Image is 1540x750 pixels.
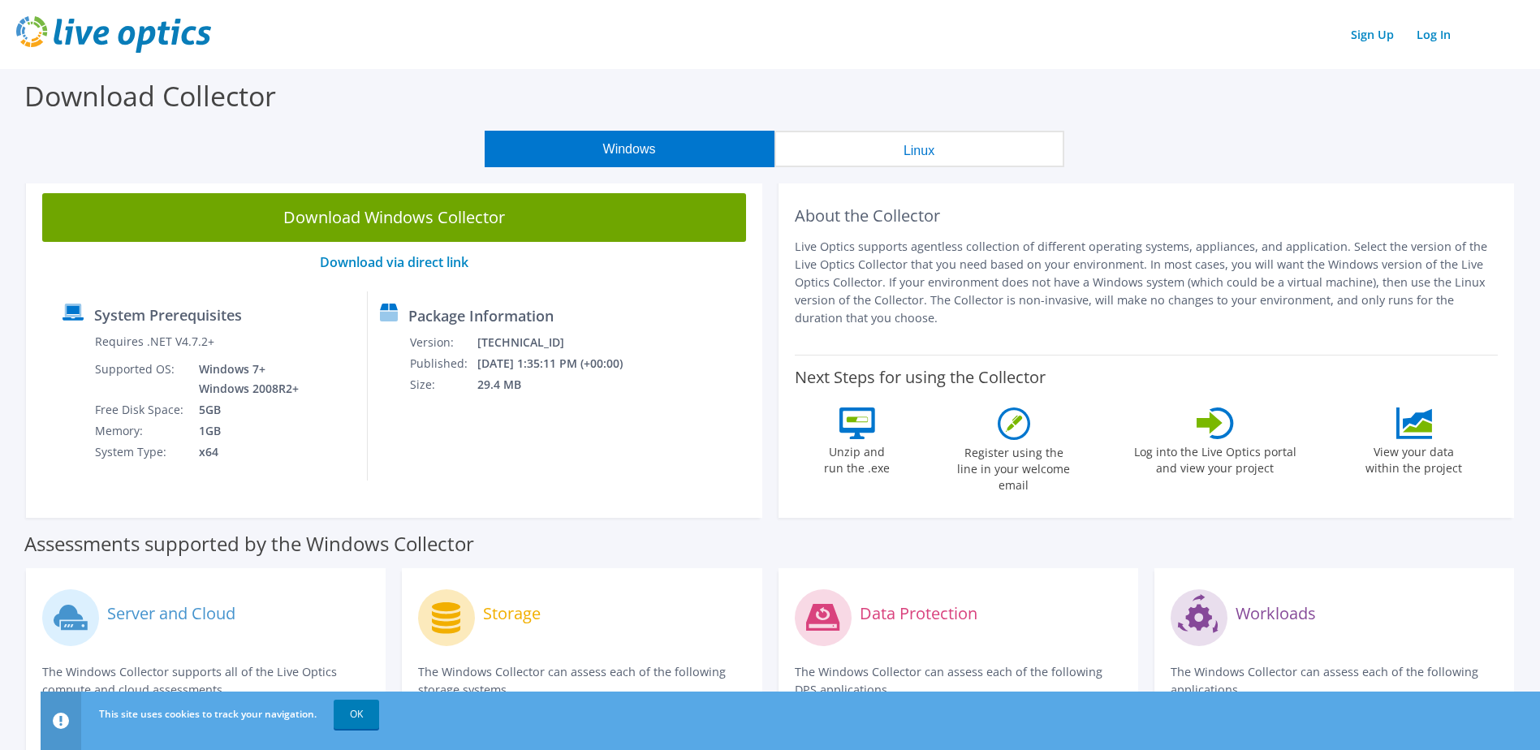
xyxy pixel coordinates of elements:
[16,16,211,53] img: live_optics_svg.svg
[820,439,895,476] label: Unzip and run the .exe
[477,353,645,374] td: [DATE] 1:35:11 PM (+00:00)
[42,663,369,699] p: The Windows Collector supports all of the Live Optics compute and cloud assessments.
[94,307,242,323] label: System Prerequisites
[408,308,554,324] label: Package Information
[418,663,745,699] p: The Windows Collector can assess each of the following storage systems.
[795,663,1122,699] p: The Windows Collector can assess each of the following DPS applications.
[187,442,302,463] td: x64
[477,332,645,353] td: [TECHNICAL_ID]
[409,374,477,395] td: Size:
[795,368,1046,387] label: Next Steps for using the Collector
[1408,23,1459,46] a: Log In
[94,399,187,420] td: Free Disk Space:
[320,253,468,271] a: Download via direct link
[774,131,1064,167] button: Linux
[42,193,746,242] a: Download Windows Collector
[409,332,477,353] td: Version:
[1171,663,1498,699] p: The Windows Collector can assess each of the following applications.
[409,353,477,374] td: Published:
[94,442,187,463] td: System Type:
[107,606,235,622] label: Server and Cloud
[795,206,1499,226] h2: About the Collector
[94,420,187,442] td: Memory:
[483,606,541,622] label: Storage
[953,440,1075,494] label: Register using the line in your welcome email
[485,131,774,167] button: Windows
[187,420,302,442] td: 1GB
[1236,606,1316,622] label: Workloads
[99,707,317,721] span: This site uses cookies to track your navigation.
[1133,439,1297,476] label: Log into the Live Optics portal and view your project
[94,359,187,399] td: Supported OS:
[187,399,302,420] td: 5GB
[1356,439,1473,476] label: View your data within the project
[1343,23,1402,46] a: Sign Up
[477,374,645,395] td: 29.4 MB
[860,606,977,622] label: Data Protection
[95,334,214,350] label: Requires .NET V4.7.2+
[24,77,276,114] label: Download Collector
[795,238,1499,327] p: Live Optics supports agentless collection of different operating systems, appliances, and applica...
[187,359,302,399] td: Windows 7+ Windows 2008R2+
[24,536,474,552] label: Assessments supported by the Windows Collector
[334,700,379,729] a: OK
